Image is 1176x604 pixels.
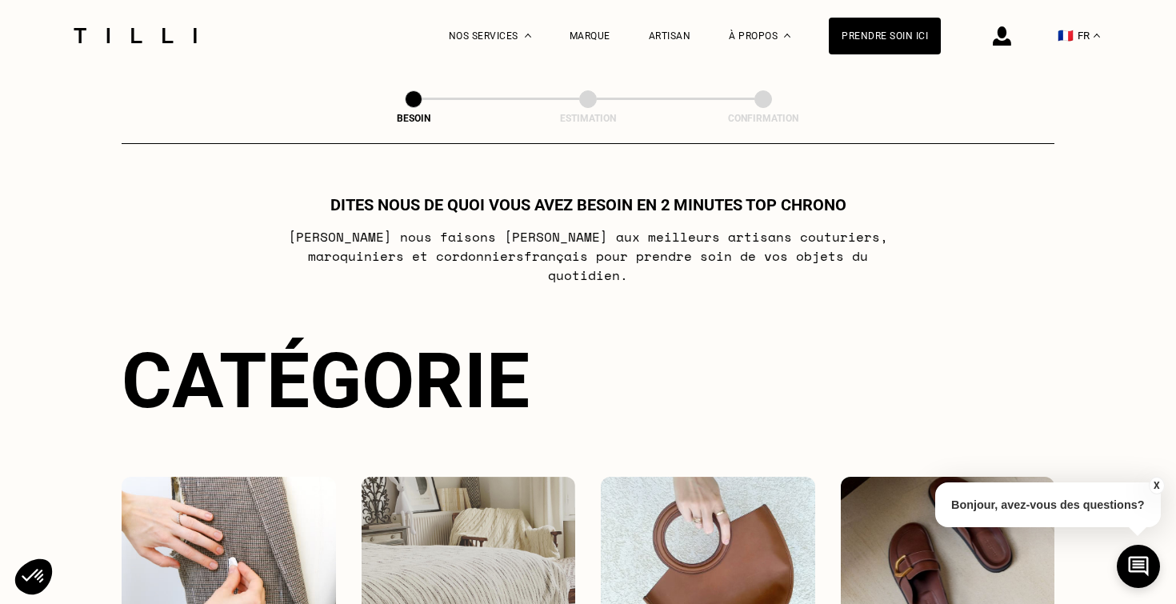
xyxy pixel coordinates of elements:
div: Catégorie [122,336,1054,426]
img: Logo du service de couturière Tilli [68,28,202,43]
img: Menu déroulant à propos [784,34,790,38]
button: X [1148,477,1164,494]
h1: Dites nous de quoi vous avez besoin en 2 minutes top chrono [330,195,846,214]
img: icône connexion [993,26,1011,46]
p: [PERSON_NAME] nous faisons [PERSON_NAME] aux meilleurs artisans couturiers , maroquiniers et cord... [271,227,906,285]
img: menu déroulant [1094,34,1100,38]
a: Prendre soin ici [829,18,941,54]
span: 🇫🇷 [1058,28,1074,43]
a: Artisan [649,30,691,42]
div: Confirmation [683,113,843,124]
a: Marque [570,30,610,42]
p: Bonjour, avez-vous des questions? [935,482,1161,527]
img: Menu déroulant [525,34,531,38]
div: Estimation [508,113,668,124]
div: Besoin [334,113,494,124]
